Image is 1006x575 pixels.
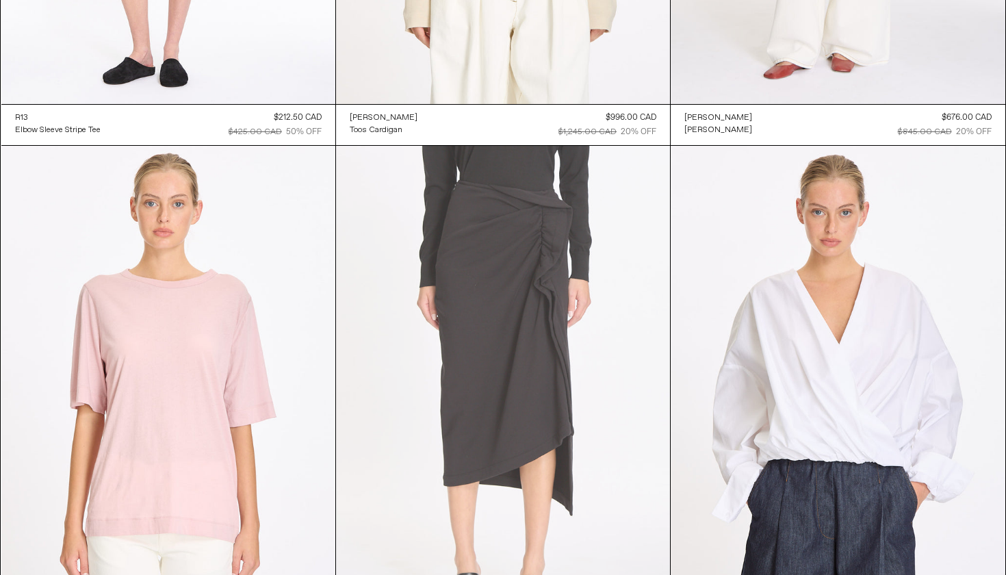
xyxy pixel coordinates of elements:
div: 50% OFF [286,126,322,138]
div: R13 [15,112,28,124]
div: $1,245.00 CAD [558,126,617,138]
div: 20% OFF [956,126,992,138]
a: R13 [15,112,101,124]
div: $845.00 CAD [898,126,952,138]
a: [PERSON_NAME] [350,112,417,124]
a: Toos Cardigan [350,124,417,136]
a: [PERSON_NAME] [684,112,752,124]
div: Elbow Sleeve Stripe Tee [15,125,101,136]
div: $425.00 CAD [229,126,282,138]
div: Toos Cardigan [350,125,402,136]
div: [PERSON_NAME] [684,125,752,136]
div: $212.50 CAD [274,112,322,124]
div: 20% OFF [621,126,656,138]
div: $676.00 CAD [942,112,992,124]
a: [PERSON_NAME] [684,124,752,136]
div: $996.00 CAD [606,112,656,124]
a: Elbow Sleeve Stripe Tee [15,124,101,136]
